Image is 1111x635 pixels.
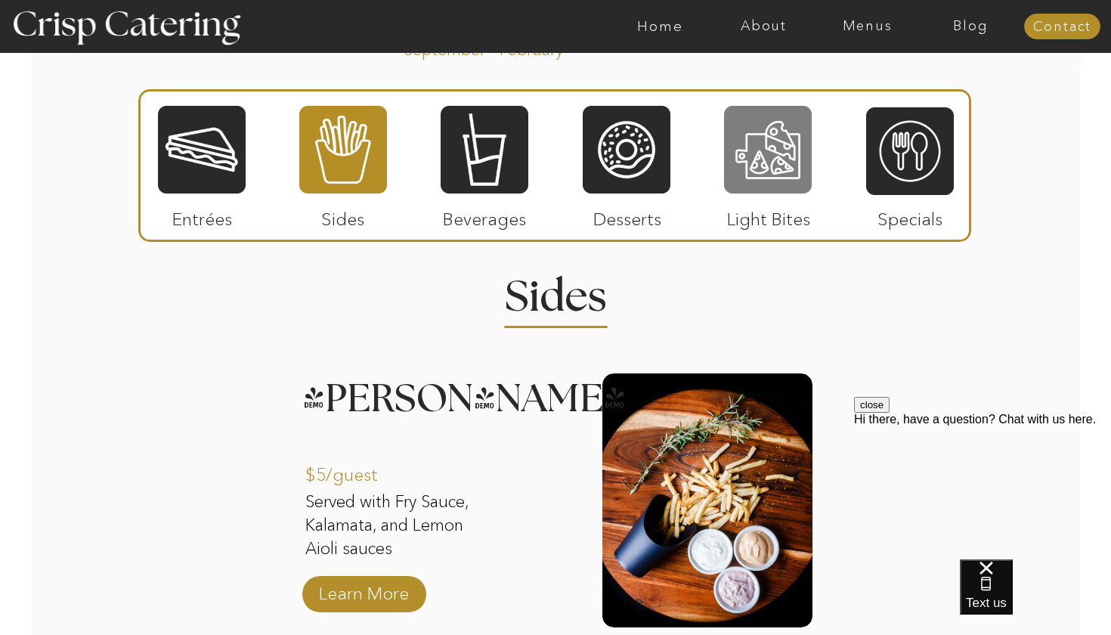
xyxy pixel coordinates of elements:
[577,194,677,237] p: Desserts
[434,194,534,237] p: Beverages
[305,449,406,493] p: $5/guest
[608,19,712,34] a: Home
[292,194,393,237] p: Sides
[314,568,414,612] a: Learn More
[1024,20,1100,35] a: Contact
[919,19,1023,34] a: Blog
[854,397,1111,578] iframe: podium webchat widget prompt
[859,194,960,237] p: Specials
[712,19,815,34] a: About
[302,379,580,398] h3: [PERSON_NAME]
[960,559,1111,635] iframe: podium webchat widget bubble
[152,194,252,237] p: Entrées
[404,39,611,56] p: September - February
[305,491,500,563] p: Served with Fry Sauce, Kalamata, and Lemon Aioli sauces
[718,194,819,237] p: Light Bites
[481,276,630,305] h2: Sides
[815,19,919,34] a: Menus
